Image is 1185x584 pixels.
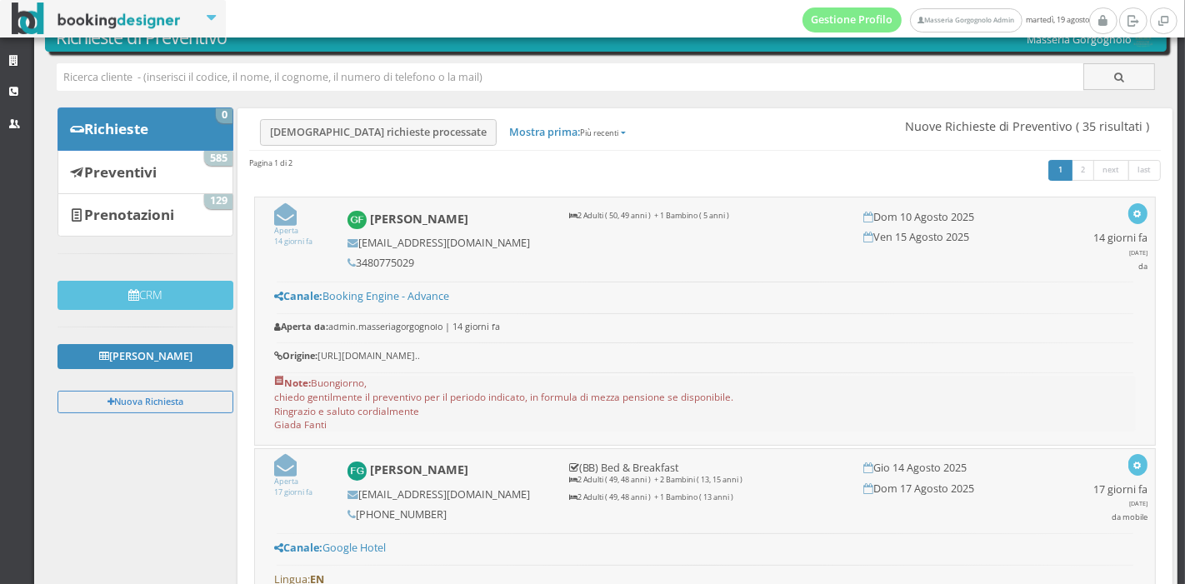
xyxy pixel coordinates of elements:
span: 129 [204,194,232,209]
small: da mobile [1112,512,1147,522]
h5: Google Hotel [274,542,1137,554]
input: Ricerca cliente - (inserisci il codice, il nome, il cognome, il numero di telefono o la mail) [57,63,1084,91]
h5: (BB) Bed & Breakfast [569,462,842,474]
img: BookingDesigner.com [12,2,181,35]
b: Canale: [274,541,322,555]
a: [DEMOGRAPHIC_DATA] richieste processate [260,119,497,146]
b: Preventivi [84,162,157,182]
span: 0 [216,108,232,123]
b: Prenotazioni [84,205,174,224]
pre: Buongiorno, chiedo gentilmente il preventivo per il periodo indicato, in formula di mezza pension... [274,376,1137,432]
h45: Pagina 1 di 2 [249,157,292,168]
h5: [EMAIL_ADDRESS][DOMAIN_NAME] [347,488,546,501]
a: Richieste 0 [57,107,233,151]
img: Florin Gorgan [347,462,367,481]
a: Mostra prima: [500,120,635,145]
h5: Dom 10 Agosto 2025 [863,211,1062,223]
b: [PERSON_NAME] [370,462,468,478]
h5: 3480775029 [347,257,546,269]
b: Aperta da: [274,320,328,332]
h5: Dom 17 Agosto 2025 [863,482,1062,495]
span: martedì, 19 agosto [802,7,1089,32]
h5: [PHONE_NUMBER] [347,508,546,521]
a: Gestione Profilo [802,7,902,32]
h5: 17 giorni fa [1093,483,1147,522]
span: [DATE] [1129,499,1147,507]
button: CRM [57,281,233,310]
h5: Ven 15 Agosto 2025 [863,231,1062,243]
a: [PERSON_NAME] [57,344,233,369]
span: 585 [204,151,232,166]
h5: [EMAIL_ADDRESS][DOMAIN_NAME] [347,237,546,249]
h5: Booking Engine - Advance [274,290,1137,302]
a: Aperta17 giorni fa [274,465,312,497]
a: 1 [1048,160,1072,182]
h5: Masseria Gorgognolo [1027,33,1155,47]
img: 0603869b585f11eeb13b0a069e529790.png [1132,33,1155,47]
a: 2 [1071,160,1095,182]
a: Aperta14 giorni fa [274,214,312,247]
h5: 14 giorni fa [1093,232,1147,271]
b: Origine: [274,349,317,362]
p: 2 Adulti ( 49, 48 anni ) + 1 Bambino ( 13 anni ) [569,492,842,503]
h6: admin.masseriagorgognolo | 14 giorni fa [274,322,1137,332]
h5: Gio 14 Agosto 2025 [863,462,1062,474]
h3: Richieste di Preventivo [57,27,1156,48]
img: Giada Fanti [347,211,367,230]
a: last [1128,160,1162,182]
span: Nuove Richieste di Preventivo ( 35 risultati ) [905,119,1150,133]
b: [PERSON_NAME] [370,211,468,227]
p: 2 Adulti ( 50, 49 anni ) + 1 Bambino ( 5 anni ) [569,211,842,222]
b: Canale: [274,289,322,303]
h6: [URL][DOMAIN_NAME].. [274,351,1137,362]
a: Masseria Gorgognolo Admin [910,8,1022,32]
b: Richieste [84,119,148,138]
small: da [1138,261,1147,272]
small: Più recenti [580,127,618,138]
a: Prenotazioni 129 [57,193,233,237]
a: next [1093,160,1130,182]
a: Preventivi 585 [57,150,233,193]
span: [DATE] [1129,248,1147,257]
button: Nuova Richiesta [57,391,233,413]
b: Note: [274,376,311,389]
p: 2 Adulti ( 49, 48 anni ) + 2 Bambini ( 13, 15 anni ) [569,475,842,486]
